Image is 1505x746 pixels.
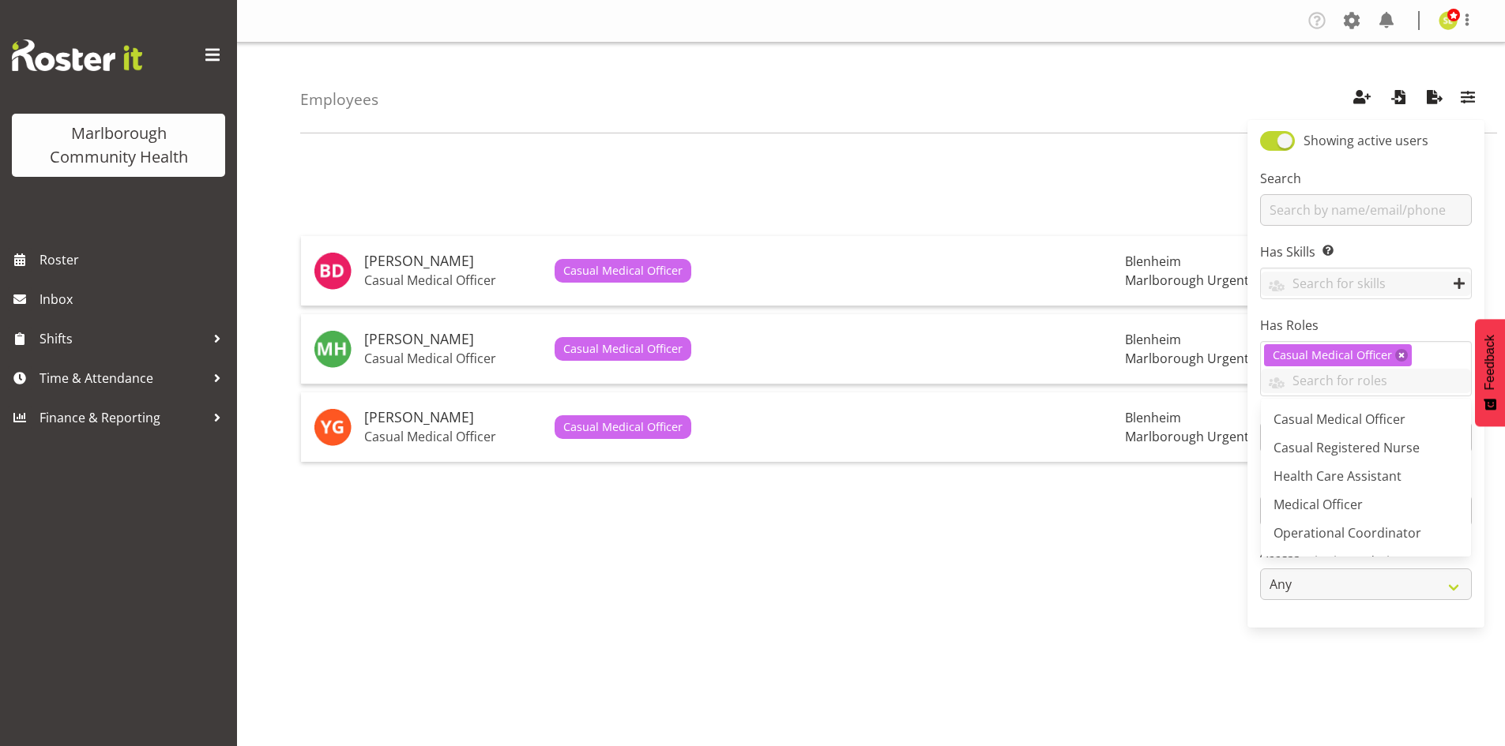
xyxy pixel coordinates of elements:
[1261,369,1471,393] input: Search for roles
[1451,82,1484,117] button: Filter Employees
[1273,347,1392,364] span: Casual Medical Officer
[1260,242,1472,261] label: Has Skills
[1261,462,1471,490] a: Health Care Assistant
[40,406,205,429] span: Finance & Reporting
[1382,82,1415,117] button: Import Employees
[563,262,683,279] span: Casual Medical Officer
[1125,409,1181,426] span: Blenheim
[40,366,205,390] span: Time & Attendance
[1125,253,1181,270] span: Blenheim
[1260,316,1472,335] label: Has Roles
[1125,331,1181,348] span: Blenheim
[1274,467,1402,485] span: Health Care Assistant
[1261,547,1471,575] a: Receptionist / Admin
[1261,519,1471,547] a: Operational Coordinator
[40,248,229,272] span: Roster
[1125,272,1280,289] span: Marlborough Urgent Care
[314,408,352,446] img: yvette-geels11844.jpg
[1475,319,1505,426] button: Feedback - Show survey
[364,272,542,288] p: Casual Medical Officer
[1304,132,1428,149] span: Showing active users
[1261,405,1471,433] a: Casual Medical Officer
[1125,350,1280,367] span: Marlborough Urgent Care
[563,418,683,436] span: Casual Medical Officer
[40,287,229,311] span: Inbox
[1260,470,1472,489] label: Department
[1125,428,1280,445] span: Marlborough Urgent Care
[1483,335,1497,390] span: Feedback
[314,330,352,368] img: marisa-hoogenboom11845.jpg
[364,429,542,444] p: Casual Medical Officer
[1260,169,1472,188] label: Search
[1439,11,1458,30] img: sarah-edwards11800.jpg
[364,332,542,347] h5: [PERSON_NAME]
[1260,194,1472,226] input: Search by name/email/phone
[1274,496,1363,513] span: Medical Officer
[314,252,352,290] img: beata-danielek11843.jpg
[364,410,542,425] h5: [PERSON_NAME]
[1260,396,1472,415] label: Location
[1261,433,1471,462] a: Casual Registered Nurse
[28,122,209,169] div: Marlborough Community Health
[1274,439,1420,456] span: Casual Registered Nurse
[300,91,378,108] h4: Employees
[364,351,542,366] p: Casual Medical Officer
[1260,543,1472,562] label: Access
[1345,82,1379,117] button: Create Employees
[1261,490,1471,519] a: Medical Officer
[40,327,205,351] span: Shifts
[1418,82,1451,117] button: Export Employees
[563,340,683,358] span: Casual Medical Officer
[1274,524,1421,542] span: Operational Coordinator
[1261,272,1471,296] input: Search for skills
[1274,410,1405,428] span: Casual Medical Officer
[12,39,142,71] img: Rosterit website logo
[364,253,542,269] h5: [PERSON_NAME]
[1274,553,1398,570] span: Receptionist / Admin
